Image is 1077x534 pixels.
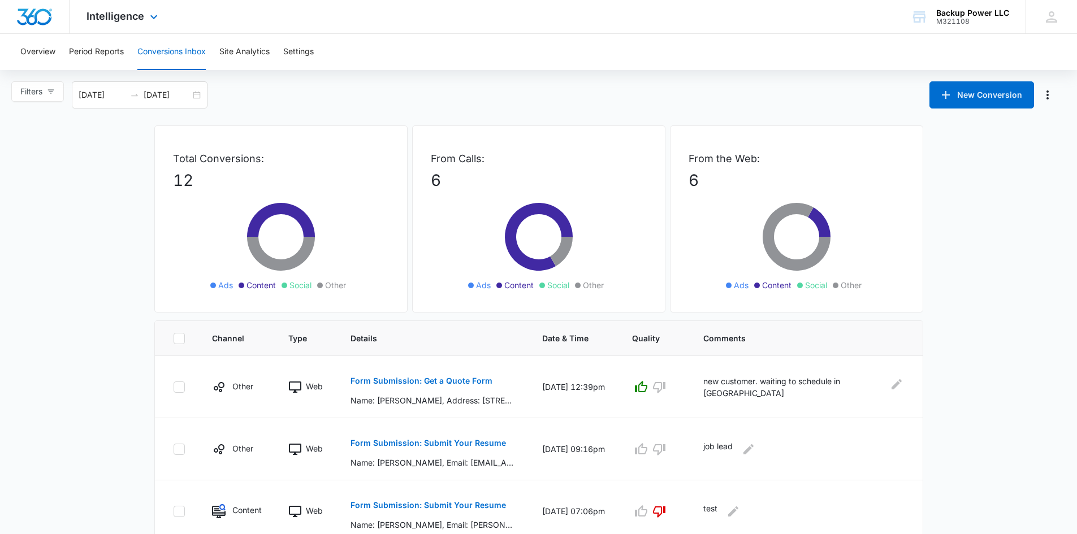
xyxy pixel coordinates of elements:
span: to [130,90,139,99]
span: swap-right [130,90,139,99]
button: Overview [20,34,55,70]
span: Content [246,279,276,291]
button: Edit Comments [739,440,758,458]
input: End date [144,89,191,101]
p: 12 [173,168,389,192]
p: Form Submission: Submit Your Resume [351,439,506,447]
p: 6 [689,168,905,192]
p: 6 [431,168,647,192]
button: Edit Comments [889,375,904,393]
p: Other [232,442,253,454]
button: Form Submission: Submit Your Resume [351,492,506,519]
button: Period Reports [69,34,124,70]
span: Other [841,279,862,291]
button: New Conversion [929,81,1034,108]
div: account name [936,8,1009,18]
p: job lead [703,440,733,458]
button: Form Submission: Get a Quote Form [351,367,492,394]
button: Filters [11,81,64,102]
span: Content [762,279,791,291]
span: Details [351,332,499,344]
button: Form Submission: Submit Your Resume [351,429,506,457]
span: Channel [212,332,245,344]
span: Content [504,279,534,291]
span: Social [289,279,312,291]
p: Form Submission: Submit Your Resume [351,501,506,509]
span: Ads [476,279,491,291]
p: Form Submission: Get a Quote Form [351,377,492,385]
input: Start date [79,89,126,101]
p: Total Conversions: [173,151,389,166]
div: account id [936,18,1009,25]
p: Content [232,504,261,516]
span: Ads [734,279,749,291]
span: Other [583,279,604,291]
span: Filters [20,85,42,98]
p: Other [232,380,253,392]
span: Quality [632,332,660,344]
p: Web [306,442,323,454]
td: [DATE] 12:39pm [529,356,618,418]
span: Intelligence [86,10,144,22]
p: Name: [PERSON_NAME], Address: [STREET_ADDRESS], Email: [EMAIL_ADDRESS][DOMAIN_NAME], Phone: [PHON... [351,394,515,406]
span: Other [325,279,346,291]
p: From Calls: [431,151,647,166]
span: Social [805,279,827,291]
button: Site Analytics [219,34,270,70]
p: Web [306,505,323,516]
p: new customer. waiting to schedule in [GEOGRAPHIC_DATA] [703,375,882,399]
span: Date & Time [542,332,589,344]
p: Name: [PERSON_NAME], Email: [EMAIL_ADDRESS][DOMAIN_NAME], Phone: [PHONE_NUMBER], Position Applyin... [351,457,515,468]
p: Name: [PERSON_NAME], Email: [PERSON_NAME][EMAIL_ADDRESS][DOMAIN_NAME], Phone: [PHONE_NUMBER], Pos... [351,519,515,531]
span: Type [288,332,307,344]
button: Settings [283,34,314,70]
button: Edit Comments [724,502,742,520]
button: Conversions Inbox [137,34,206,70]
button: Manage Numbers [1039,86,1057,104]
td: [DATE] 09:16pm [529,418,618,480]
span: Ads [218,279,233,291]
span: Comments [703,332,888,344]
p: test [703,502,717,520]
p: From the Web: [689,151,905,166]
p: Web [306,380,323,392]
span: Social [547,279,569,291]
